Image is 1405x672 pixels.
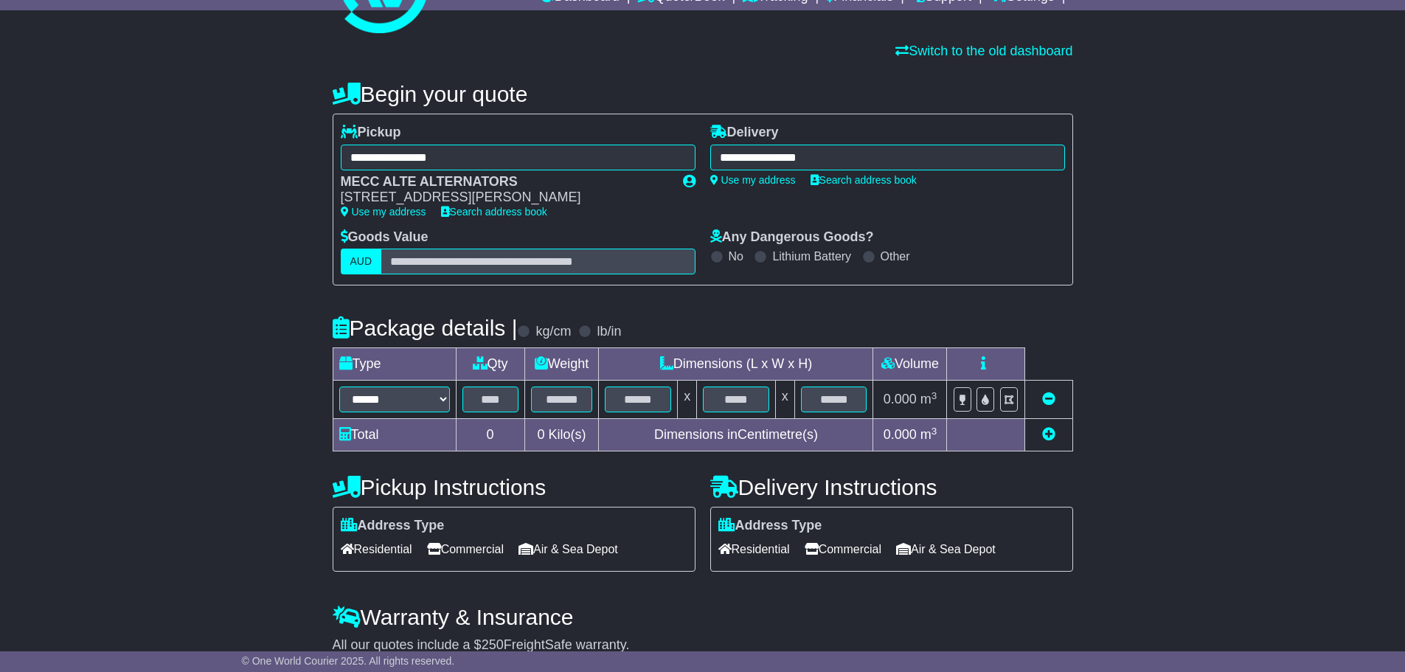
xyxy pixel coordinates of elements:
[333,637,1073,654] div: All our quotes include a $ FreightSafe warranty.
[932,390,937,401] sup: 3
[1042,392,1055,406] a: Remove this item
[441,206,547,218] a: Search address book
[896,538,996,561] span: Air & Sea Depot
[333,316,518,340] h4: Package details |
[341,206,426,218] a: Use my address
[535,324,571,340] label: kg/cm
[456,419,524,451] td: 0
[341,125,401,141] label: Pickup
[333,348,456,381] td: Type
[524,419,599,451] td: Kilo(s)
[729,249,743,263] label: No
[427,538,504,561] span: Commercial
[599,419,873,451] td: Dimensions in Centimetre(s)
[718,538,790,561] span: Residential
[805,538,881,561] span: Commercial
[341,174,668,190] div: MECC ALTE ALTERNATORS
[678,381,697,419] td: x
[895,44,1072,58] a: Switch to the old dashboard
[341,190,668,206] div: [STREET_ADDRESS][PERSON_NAME]
[884,392,917,406] span: 0.000
[710,174,796,186] a: Use my address
[482,637,504,652] span: 250
[524,348,599,381] td: Weight
[333,419,456,451] td: Total
[920,427,937,442] span: m
[456,348,524,381] td: Qty
[775,381,794,419] td: x
[710,475,1073,499] h4: Delivery Instructions
[518,538,618,561] span: Air & Sea Depot
[537,427,544,442] span: 0
[710,125,779,141] label: Delivery
[597,324,621,340] label: lb/in
[341,229,429,246] label: Goods Value
[932,426,937,437] sup: 3
[710,229,874,246] label: Any Dangerous Goods?
[341,518,445,534] label: Address Type
[333,475,695,499] h4: Pickup Instructions
[333,82,1073,106] h4: Begin your quote
[341,249,382,274] label: AUD
[920,392,937,406] span: m
[772,249,851,263] label: Lithium Battery
[873,348,947,381] td: Volume
[718,518,822,534] label: Address Type
[242,655,455,667] span: © One World Courier 2025. All rights reserved.
[881,249,910,263] label: Other
[811,174,917,186] a: Search address book
[599,348,873,381] td: Dimensions (L x W x H)
[1042,427,1055,442] a: Add new item
[341,538,412,561] span: Residential
[333,605,1073,629] h4: Warranty & Insurance
[884,427,917,442] span: 0.000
